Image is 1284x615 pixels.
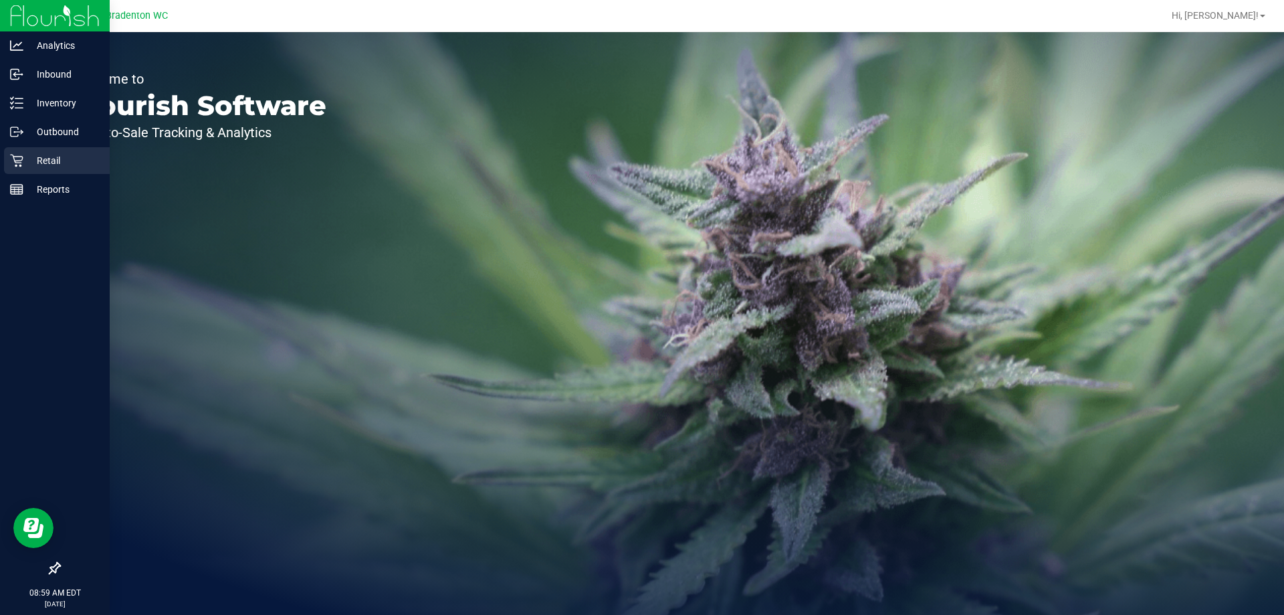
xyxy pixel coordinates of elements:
[1172,10,1259,21] span: Hi, [PERSON_NAME]!
[72,92,326,119] p: Flourish Software
[23,95,104,111] p: Inventory
[72,72,326,86] p: Welcome to
[10,154,23,167] inline-svg: Retail
[23,66,104,82] p: Inbound
[23,153,104,169] p: Retail
[10,125,23,139] inline-svg: Outbound
[10,96,23,110] inline-svg: Inventory
[72,126,326,139] p: Seed-to-Sale Tracking & Analytics
[10,39,23,52] inline-svg: Analytics
[23,124,104,140] p: Outbound
[13,508,53,548] iframe: Resource center
[10,183,23,196] inline-svg: Reports
[10,68,23,81] inline-svg: Inbound
[6,587,104,599] p: 08:59 AM EDT
[106,10,168,21] span: Bradenton WC
[23,181,104,197] p: Reports
[23,37,104,54] p: Analytics
[6,599,104,609] p: [DATE]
